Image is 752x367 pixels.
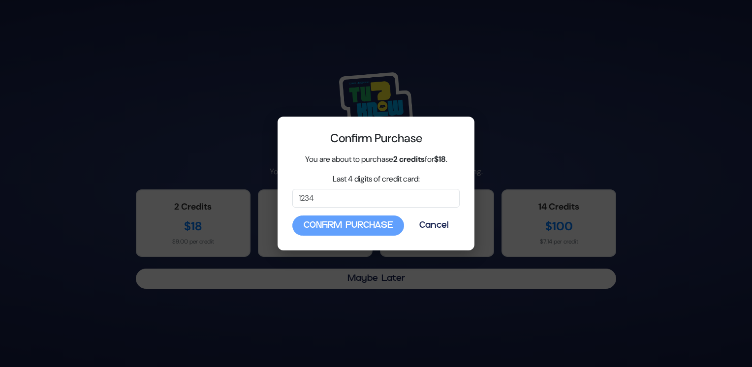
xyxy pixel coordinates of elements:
[408,215,460,236] button: Cancel
[393,154,425,164] strong: 2 credits
[292,153,460,165] p: You are about to purchase for .
[292,189,460,208] input: 1234
[434,154,446,164] strong: $18
[292,131,460,146] h4: Confirm Purchase
[333,173,420,185] label: Last 4 digits of credit card:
